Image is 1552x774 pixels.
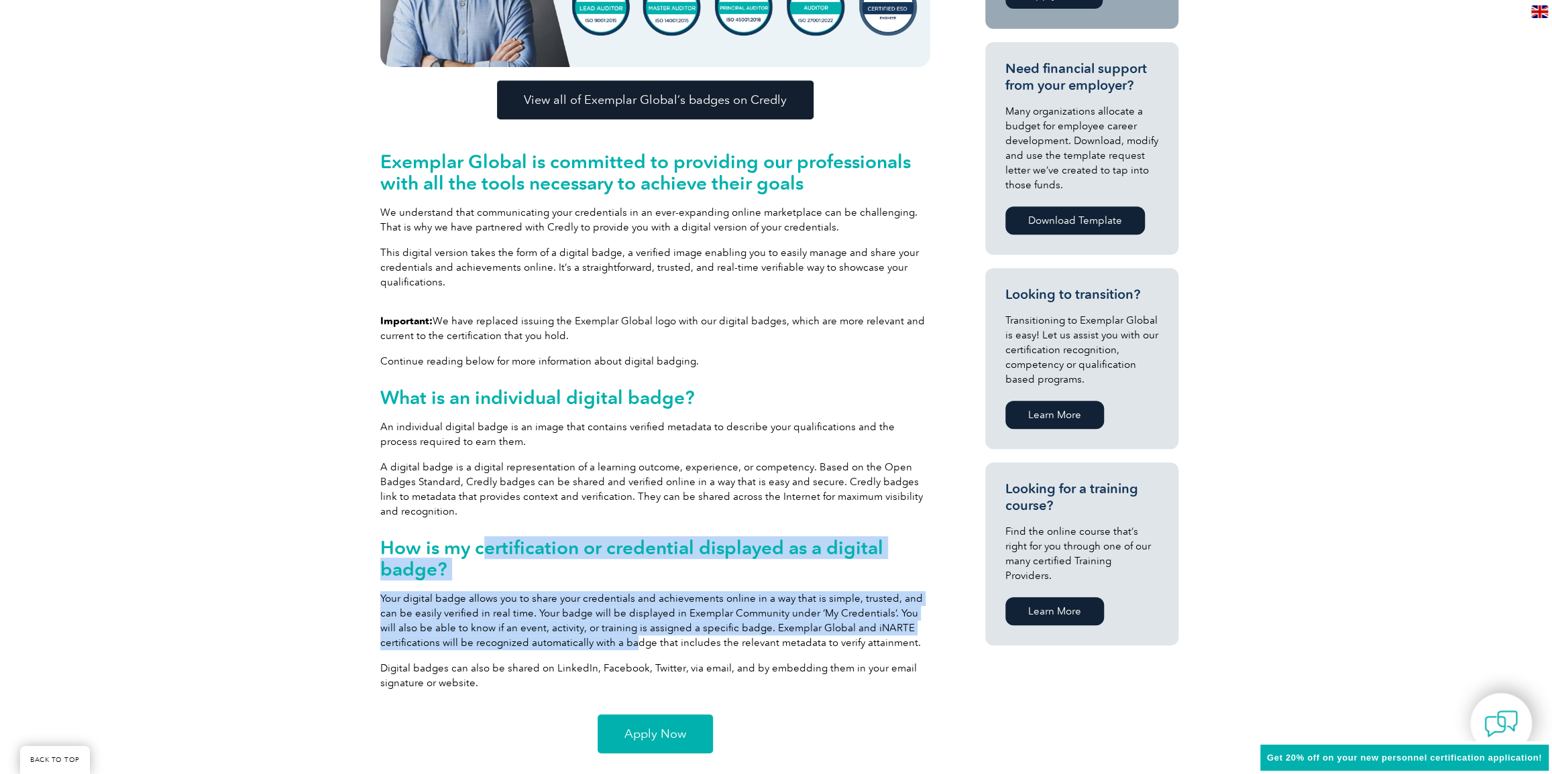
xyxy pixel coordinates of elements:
[380,591,930,650] p: Your digital badge allows you to share your credentials and achievements online in a way that is ...
[380,314,930,343] p: We have replaced issuing the Exemplar Global logo with our digital badges, which are more relevan...
[1005,313,1158,387] p: Transitioning to Exemplar Global is easy! Let us assist you with our certification recognition, c...
[524,94,787,106] span: View all of Exemplar Global’s badges on Credly
[1005,480,1158,514] h3: Looking for a training course?
[1005,206,1145,235] a: Download Template
[598,714,713,753] a: Apply Now
[624,728,686,740] span: Apply Now
[380,315,433,327] strong: Important:
[1005,401,1104,429] a: Learn More
[380,420,930,449] p: An individual digital badge is an image that contains verified metadata to describe your qualific...
[1531,5,1548,18] img: en
[380,354,930,369] p: Continue reading below for more information about digital badging.
[20,746,90,774] a: BACK TO TOP
[1005,597,1104,625] a: Learn More
[380,537,930,580] h2: How is my certification or credential displayed as a digital badge?
[1005,524,1158,583] p: Find the online course that’s right for you through one of our many certified Training Providers.
[1005,286,1158,303] h3: Looking to transition?
[380,205,930,235] p: We understand that communicating your credentials in an ever-expanding online marketplace can be ...
[380,661,930,690] p: Digital badges can also be shared on LinkedIn, Facebook, Twitter, via email, and by embedding the...
[1005,60,1158,94] h3: Need financial support from your employer?
[380,460,930,519] p: A digital badge is a digital representation of a learning outcome, experience, or competency. Bas...
[380,245,930,289] p: This digital version takes the form of a digital badge, a verified image enabling you to easily m...
[497,80,814,119] a: View all of Exemplar Global’s badges on Credly
[1267,753,1542,763] span: Get 20% off on your new personnel certification application!
[380,151,930,194] h2: Exemplar Global is committed to providing our professionals with all the tools necessary to achie...
[1484,707,1518,740] img: contact-chat.png
[380,387,930,408] h2: What is an individual digital badge?
[1005,104,1158,192] p: Many organizations allocate a budget for employee career development. Download, modify and use th...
